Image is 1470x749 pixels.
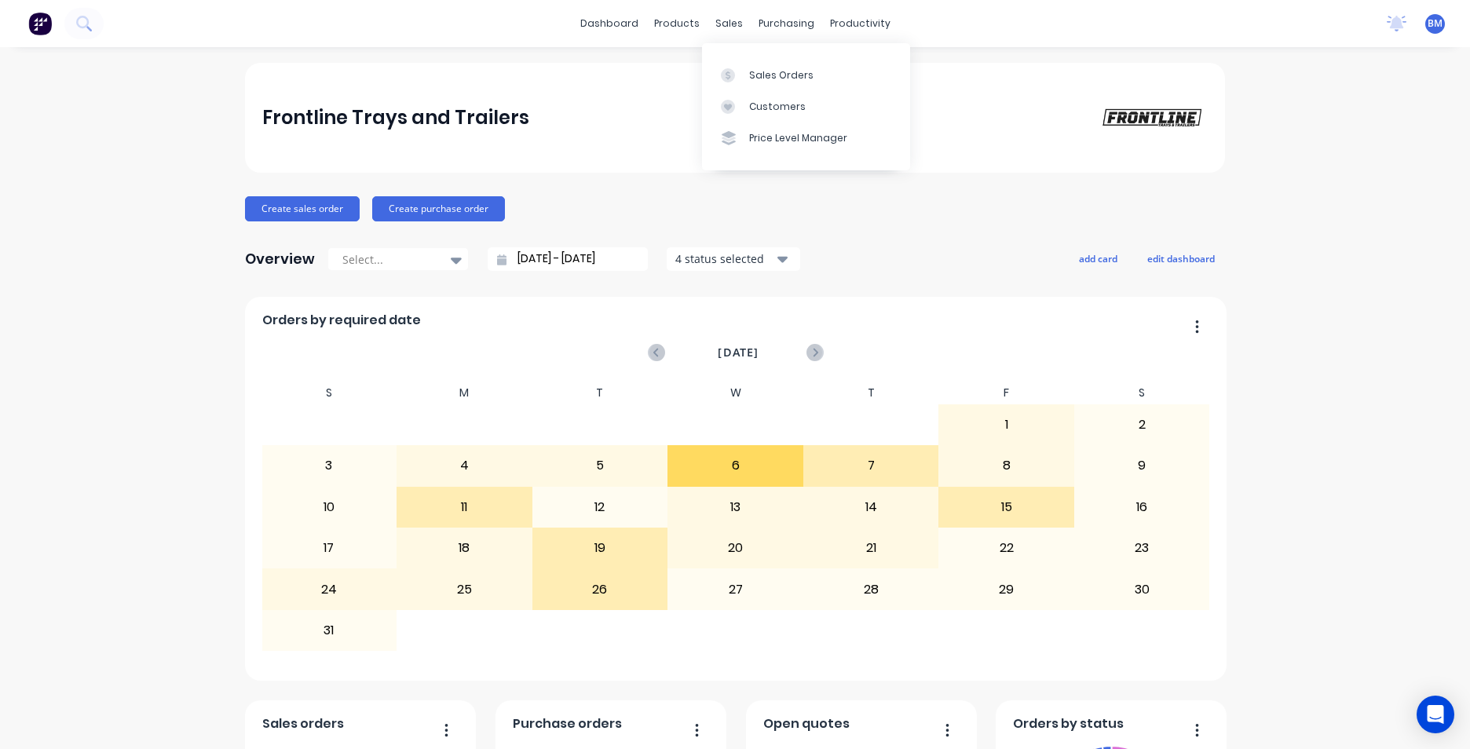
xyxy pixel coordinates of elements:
[708,12,751,35] div: sales
[1098,105,1208,130] img: Frontline Trays and Trailers
[668,528,803,568] div: 20
[1013,714,1124,733] span: Orders by status
[1137,248,1225,269] button: edit dashboard
[667,382,803,404] div: W
[262,102,529,133] div: Frontline Trays and Trailers
[668,446,803,485] div: 6
[533,569,667,608] div: 26
[749,100,806,114] div: Customers
[803,382,939,404] div: T
[1417,696,1454,733] div: Open Intercom Messenger
[397,488,532,527] div: 11
[763,714,850,733] span: Open quotes
[372,196,505,221] button: Create purchase order
[938,382,1074,404] div: F
[513,714,622,733] span: Purchase orders
[262,528,397,568] div: 17
[751,12,822,35] div: purchasing
[262,714,344,733] span: Sales orders
[1428,16,1443,31] span: BM
[397,569,532,608] div: 25
[1075,569,1209,608] div: 30
[804,528,938,568] div: 21
[804,488,938,527] div: 14
[1075,446,1209,485] div: 9
[262,446,397,485] div: 3
[245,243,315,275] div: Overview
[533,488,667,527] div: 12
[1075,488,1209,527] div: 16
[262,311,421,330] span: Orders by required date
[397,382,532,404] div: M
[702,59,910,90] a: Sales Orders
[667,247,800,271] button: 4 status selected
[262,488,397,527] div: 10
[262,569,397,608] div: 24
[675,250,774,267] div: 4 status selected
[749,131,847,145] div: Price Level Manager
[397,446,532,485] div: 4
[533,446,667,485] div: 5
[1075,405,1209,444] div: 2
[668,569,803,608] div: 27
[1069,248,1128,269] button: add card
[804,569,938,608] div: 28
[939,405,1073,444] div: 1
[718,344,759,361] span: [DATE]
[1075,528,1209,568] div: 23
[532,382,668,404] div: T
[245,196,360,221] button: Create sales order
[261,382,397,404] div: S
[262,611,397,650] div: 31
[939,569,1073,608] div: 29
[668,488,803,527] div: 13
[939,528,1073,568] div: 22
[804,446,938,485] div: 7
[572,12,646,35] a: dashboard
[28,12,52,35] img: Factory
[939,488,1073,527] div: 15
[397,528,532,568] div: 18
[533,528,667,568] div: 19
[749,68,814,82] div: Sales Orders
[1074,382,1210,404] div: S
[939,446,1073,485] div: 8
[702,122,910,154] a: Price Level Manager
[646,12,708,35] div: products
[822,12,898,35] div: productivity
[702,91,910,122] a: Customers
